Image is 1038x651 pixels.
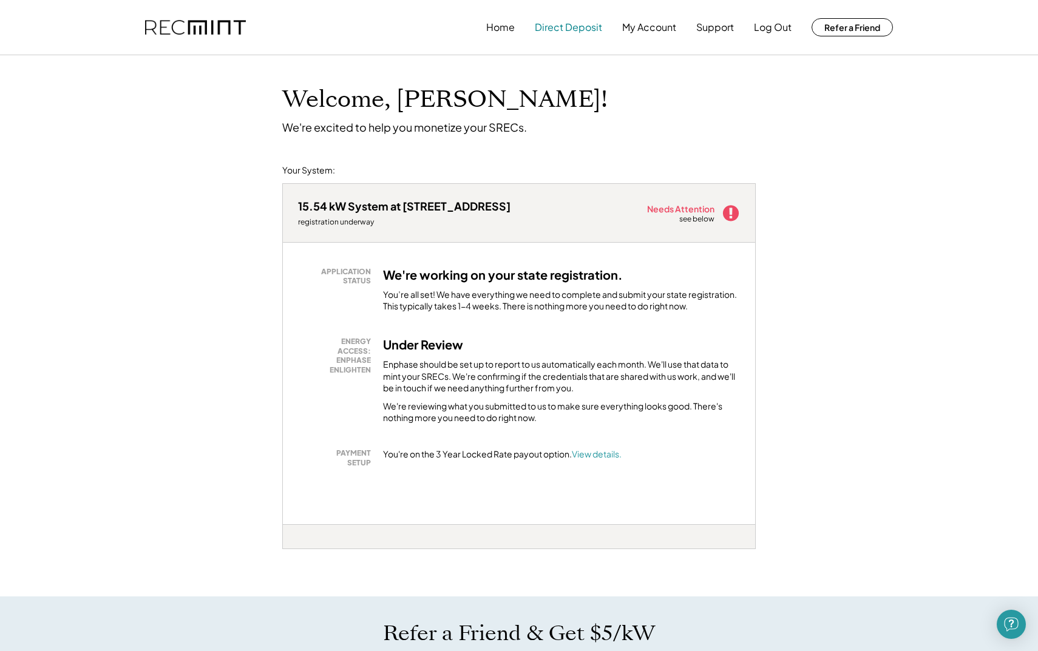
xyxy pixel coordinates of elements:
[282,86,608,114] h1: Welcome, [PERSON_NAME]!
[622,15,676,39] button: My Account
[282,164,335,177] div: Your System:
[282,120,527,134] div: We're excited to help you monetize your SRECs.
[572,448,622,459] a: View details.
[304,448,371,467] div: PAYMENT SETUP
[383,400,740,424] div: We're reviewing what you submitted to us to make sure everything looks good. There's nothing more...
[997,610,1026,639] div: Open Intercom Messenger
[383,621,655,646] h1: Refer a Friend & Get $5/kW
[383,448,622,460] div: You're on the 3 Year Locked Rate payout option.
[383,267,623,283] h3: We're working on your state registration.
[298,217,511,227] div: registration underway
[754,15,792,39] button: Log Out
[812,18,893,36] button: Refer a Friend
[535,15,602,39] button: Direct Deposit
[298,199,511,213] div: 15.54 kW System at [STREET_ADDRESS]
[679,214,716,224] div: see below
[486,15,515,39] button: Home
[696,15,734,39] button: Support
[282,549,313,554] div: fj4aq2xl - PA Solar
[304,337,371,374] div: ENERGY ACCESS: ENPHASE ENLIGHTEN
[145,20,246,35] img: recmint-logotype%403x.png
[383,289,740,312] div: You’re all set! We have everything we need to complete and submit your state registration. This t...
[383,359,740,394] div: Enphase should be set up to report to us automatically each month. We'll use that data to mint yo...
[304,267,371,286] div: APPLICATION STATUS
[647,204,716,213] div: Needs Attention
[383,337,463,352] h3: Under Review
